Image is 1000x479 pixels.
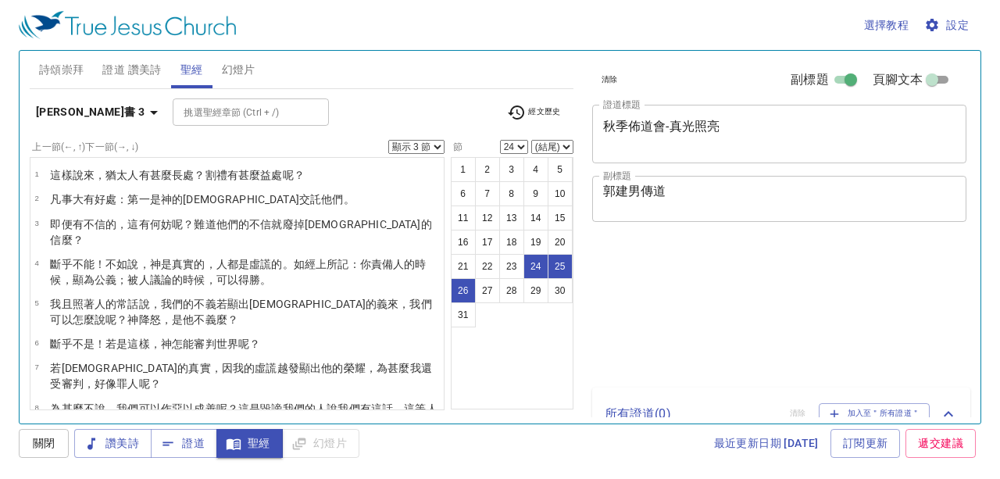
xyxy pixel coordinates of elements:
button: 6 [451,181,476,206]
wg4100: 他們。 [321,193,354,206]
span: 1 [34,170,38,178]
wg5622: 呢？ [283,169,305,181]
span: 讚美詩 [87,434,139,453]
wg5101: 我們可以怎麼 [50,298,431,326]
wg1722: ，可以得勝 [205,273,272,286]
wg569: ，這有何妨呢 [50,218,431,246]
div: 所有證道(0)清除加入至＂所有證道＂ [592,388,971,439]
button: 讚美詩 [74,429,152,458]
label: 節 [451,142,463,152]
button: 選擇教程 [858,11,916,40]
span: 證道 讚美詩 [102,60,161,80]
wg846: 的不信 [50,218,431,246]
wg2089: 受審判 [50,377,161,390]
button: 11 [451,206,476,231]
p: 所有證道 ( 0 ) [605,405,777,424]
wg1125: ： [50,258,426,286]
span: 7 [34,363,38,371]
b: [PERSON_NAME]書 3 [36,102,145,122]
a: 最近更新日期 [DATE] [708,429,825,458]
wg5613: 罪人 [116,377,161,390]
span: 遞交建議 [918,434,963,453]
wg3056: ，顯為公義 [62,273,272,286]
wg1722: 我的 [50,362,431,390]
wg2316: 信 [50,234,83,246]
span: 加入至＂所有證道＂ [829,406,920,420]
wg3361: 說，我們可以作 [50,402,437,431]
wg4921: [DEMOGRAPHIC_DATA]的 [50,298,431,326]
wg2316: 怎能 [172,338,260,350]
button: 關閉 [19,429,69,458]
button: 20 [548,230,573,255]
wg302: 責備人的時候 [50,258,426,286]
wg444: 都是虛謊的 [50,258,426,286]
wg5101: 益處 [260,169,305,181]
button: 17 [475,230,500,255]
wg2919: 世界 [216,338,261,350]
p: 凡事大有好處 [50,191,354,207]
a: 訂閱更新 [830,429,901,458]
wg1487: 有不信的 [50,218,431,246]
button: 經文歷史 [498,101,570,124]
button: 8 [499,181,524,206]
iframe: from-child [586,238,894,382]
wg2556: 以 [50,402,437,431]
p: 為甚麼不 [50,401,439,432]
a: 遞交建議 [905,429,976,458]
wg93: 若顯出 [50,298,431,326]
wg2596: 人 [50,298,431,326]
span: 2 [34,194,38,202]
button: [PERSON_NAME]書 3 [30,98,170,127]
wg2531: 經上所記 [50,258,426,286]
wg2018: 怒 [150,313,238,326]
button: 31 [451,302,476,327]
button: 3 [499,157,524,182]
p: 即便 [50,216,439,248]
button: 1 [451,157,476,182]
wg2919: ，好像 [84,377,161,390]
button: 23 [499,254,524,279]
button: 加入至＂所有證道＂ [819,403,930,424]
wg5158: ：第一 [116,193,354,206]
span: 詩頌崇拜 [39,60,84,80]
button: 15 [548,206,573,231]
img: True Jesus Church [19,11,236,39]
button: 27 [475,278,500,303]
p: 若 [50,360,439,391]
span: 聖經 [229,434,270,453]
span: 幻燈片 [222,60,255,80]
button: 30 [548,278,573,303]
button: 2 [475,157,500,182]
wg1893: ，神 [150,338,261,350]
span: 選擇教程 [864,16,909,35]
span: 聖經 [180,60,203,80]
wg268: 呢？ [139,377,161,390]
wg3004: ，我們的 [50,298,431,326]
wg444: 的常話說 [50,298,431,326]
button: 26 [451,278,476,303]
span: 5 [34,298,38,307]
wg227: ， [50,258,426,286]
textarea: 秋季佈道會-真光照亮 [603,119,956,148]
wg4412: 是神 [150,193,355,206]
wg5101: ？難道 [50,218,431,246]
button: 清除 [592,70,627,89]
wg2673: [DEMOGRAPHIC_DATA]的 [50,218,431,246]
button: 聖經 [216,429,283,458]
button: 14 [523,206,548,231]
label: 上一節 (←, ↑) 下一節 (→, ↓) [32,142,138,152]
wg4571: 被人議論 [127,273,271,286]
wg2673: 他們 [50,218,431,246]
button: 7 [475,181,500,206]
button: 25 [548,254,573,279]
span: 8 [34,403,38,412]
span: 經文歷史 [507,103,561,122]
button: 9 [523,181,548,206]
wg5101: 長處 [172,169,305,181]
span: 6 [34,338,38,347]
button: 設定 [921,11,975,40]
wg2064: 善 [50,402,437,431]
wg1344: ； [116,273,271,286]
wg3528: 。 [260,273,271,286]
wg0: 審判 [194,338,260,350]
